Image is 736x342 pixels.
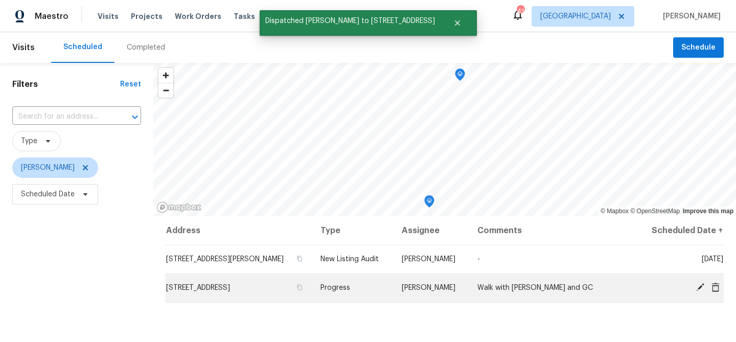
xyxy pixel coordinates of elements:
[477,256,480,263] span: -
[12,79,120,89] h1: Filters
[63,42,102,52] div: Scheduled
[12,109,112,125] input: Search for an address...
[131,11,163,21] span: Projects
[295,283,304,292] button: Copy Address
[127,42,165,53] div: Completed
[21,136,37,146] span: Type
[320,256,379,263] span: New Listing Audit
[120,79,141,89] div: Reset
[158,83,173,98] button: Zoom out
[295,254,304,263] button: Copy Address
[260,10,441,32] span: Dispatched [PERSON_NAME] to [STREET_ADDRESS]
[312,216,393,245] th: Type
[702,256,723,263] span: [DATE]
[166,256,284,263] span: [STREET_ADDRESS][PERSON_NAME]
[693,283,708,292] span: Edit
[98,11,119,21] span: Visits
[156,201,201,213] a: Mapbox homepage
[402,256,455,263] span: [PERSON_NAME]
[21,189,75,199] span: Scheduled Date
[175,11,221,21] span: Work Orders
[708,283,723,292] span: Cancel
[234,13,255,20] span: Tasks
[153,63,736,216] canvas: Map
[12,36,35,59] span: Visits
[469,216,637,245] th: Comments
[424,195,434,211] div: Map marker
[659,11,721,21] span: [PERSON_NAME]
[517,6,524,16] div: 41
[681,41,716,54] span: Schedule
[477,284,593,291] span: Walk with [PERSON_NAME] and GC
[683,208,733,215] a: Improve this map
[320,284,350,291] span: Progress
[394,216,470,245] th: Assignee
[166,216,312,245] th: Address
[455,69,465,84] div: Map marker
[166,284,230,291] span: [STREET_ADDRESS]
[35,11,68,21] span: Maestro
[158,68,173,83] button: Zoom in
[21,163,75,173] span: [PERSON_NAME]
[630,208,680,215] a: OpenStreetMap
[441,13,474,33] button: Close
[540,11,611,21] span: [GEOGRAPHIC_DATA]
[128,110,142,124] button: Open
[402,284,455,291] span: [PERSON_NAME]
[637,216,724,245] th: Scheduled Date ↑
[673,37,724,58] button: Schedule
[601,208,629,215] a: Mapbox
